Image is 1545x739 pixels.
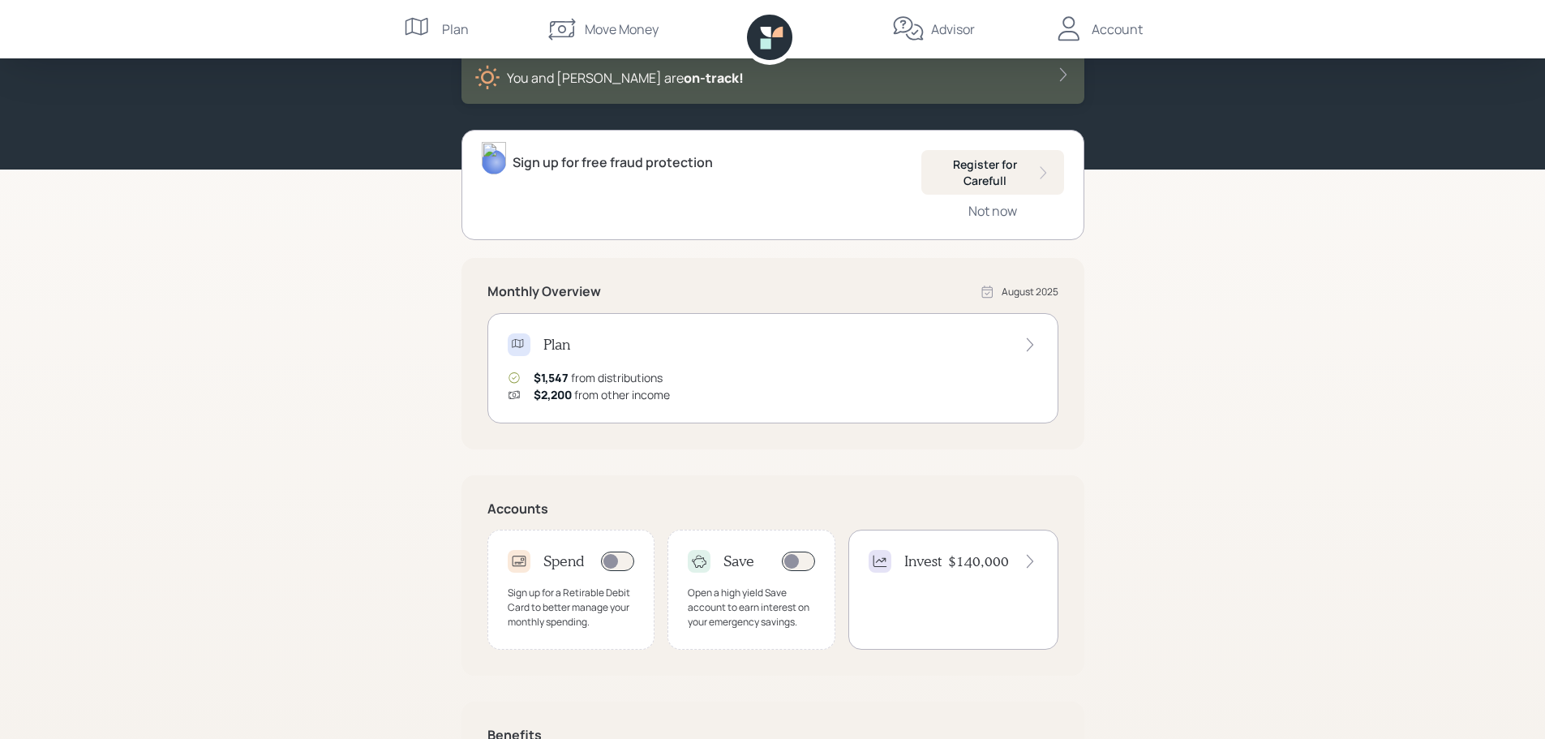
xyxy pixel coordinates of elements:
[931,19,975,39] div: Advisor
[482,142,506,174] img: michael-russo-headshot.png
[723,552,754,570] h4: Save
[688,586,815,629] div: Open a high yield Save account to earn interest on your emergency savings.
[948,552,1009,570] h4: $140,000
[543,552,585,570] h4: Spend
[508,586,635,629] div: Sign up for a Retirable Debit Card to better manage your monthly spending.
[534,370,569,385] span: $1,547
[585,19,659,39] div: Move Money
[474,65,500,91] img: sunny-XHVQM73Q.digested.png
[534,369,663,386] div: from distributions
[543,336,570,354] h4: Plan
[534,386,670,403] div: from other income
[1092,19,1143,39] div: Account
[934,157,1051,188] div: Register for Carefull
[1002,285,1058,299] div: August 2025
[684,69,744,87] span: on‑track!
[534,387,572,402] span: $2,200
[513,153,713,172] div: Sign up for free fraud protection
[921,150,1064,195] button: Register for Carefull
[487,284,601,299] h5: Monthly Overview
[442,19,469,39] div: Plan
[904,552,942,570] h4: Invest
[487,501,1058,517] h5: Accounts
[507,68,744,88] div: You and [PERSON_NAME] are
[968,202,1017,220] div: Not now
